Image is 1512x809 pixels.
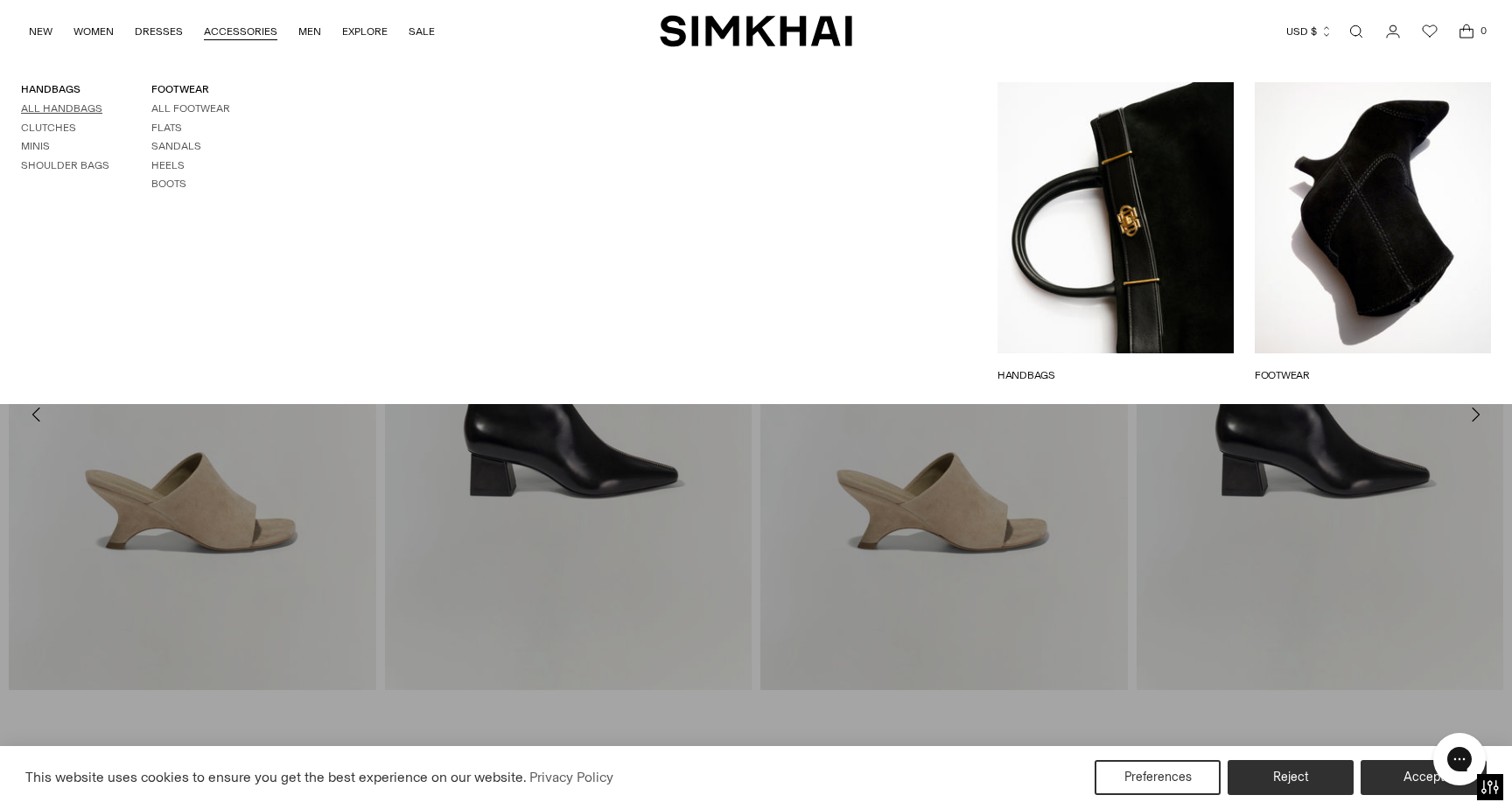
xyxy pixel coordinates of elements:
[1228,760,1354,795] button: Reject
[73,12,114,51] a: WOMEN
[204,12,277,51] a: ACCESSORIES
[1424,727,1494,792] iframe: Gorgias live chat messenger
[1339,14,1374,49] a: Open search modal
[14,743,177,795] iframe: Sign Up via Text for Offers
[1375,14,1410,49] a: Go to the account page
[1286,12,1333,51] button: USD $
[135,12,183,51] a: DRESSES
[527,764,616,791] a: Privacy Policy (opens in a new tab)
[25,769,527,785] span: This website uses cookies to ensure you get the best experience on our website.
[1449,14,1484,49] a: Open cart modal
[298,12,321,51] a: MEN
[1361,760,1487,795] button: Accept
[1412,14,1447,49] a: Wishlist
[342,12,388,51] a: EXPLORE
[1475,23,1491,38] span: 0
[409,12,435,51] a: SALE
[660,14,852,48] a: SIMKHAI
[1095,760,1221,795] button: Preferences
[29,12,52,51] a: NEW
